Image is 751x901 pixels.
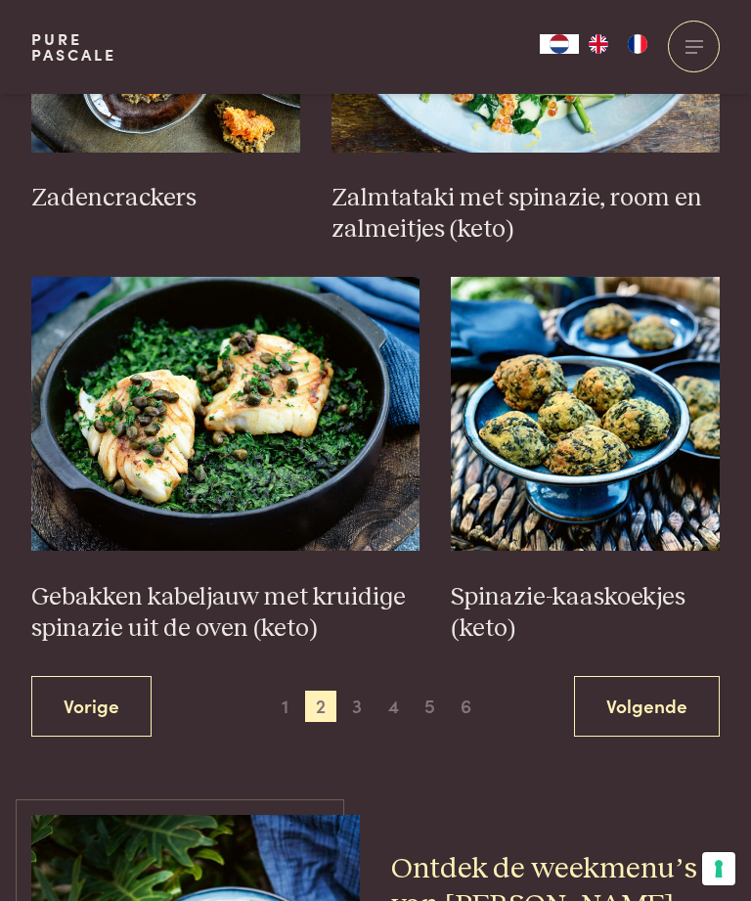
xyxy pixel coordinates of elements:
span: 5 [415,691,446,722]
img: Gebakken kabeljauw met kruidige spinazie uit de oven (keto) [31,277,420,551]
a: PurePascale [31,31,116,63]
a: Gebakken kabeljauw met kruidige spinazie uit de oven (keto) Gebakken kabeljauw met kruidige spina... [31,277,420,645]
span: 6 [451,691,482,722]
img: Spinazie-kaaskoekjes (keto) [451,277,720,551]
ul: Language list [579,34,657,54]
h3: Zalmtataki met spinazie, room en zalmeitjes (keto) [331,183,721,246]
span: 3 [341,691,373,722]
button: Uw voorkeuren voor toestemming voor trackingtechnologieën [702,852,735,885]
h3: Gebakken kabeljauw met kruidige spinazie uit de oven (keto) [31,582,420,645]
a: Vorige [31,676,152,738]
aside: Language selected: Nederlands [540,34,657,54]
a: Spinazie-kaaskoekjes (keto) Spinazie-kaaskoekjes (keto) [451,277,720,645]
a: FR [618,34,657,54]
span: 1 [269,691,300,722]
a: NL [540,34,579,54]
div: Language [540,34,579,54]
a: EN [579,34,618,54]
span: 4 [378,691,410,722]
h3: Spinazie-kaaskoekjes (keto) [451,582,720,645]
h3: Zadencrackers [31,183,300,214]
a: Volgende [574,676,720,738]
span: 2 [305,691,336,722]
